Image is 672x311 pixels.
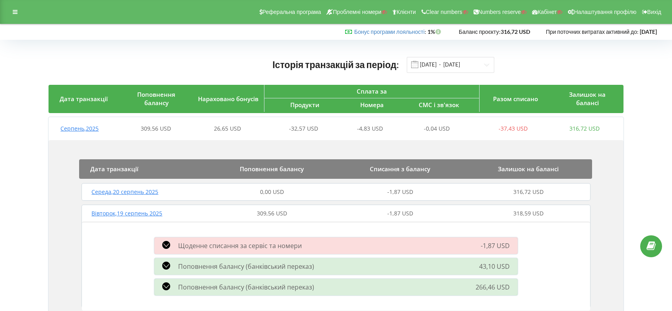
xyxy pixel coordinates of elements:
strong: 316,72 USD [501,28,530,35]
span: 309,56 USD [141,125,171,132]
span: Списання з балансу [370,165,430,173]
span: Налаштування профілю [574,9,636,15]
span: Разом списано [493,95,538,103]
span: Дата транзакції [90,165,138,173]
span: Кабінет [538,9,557,15]
strong: 1% [427,28,443,35]
span: 266,46 USD [476,283,510,291]
span: Numbers reserve [478,9,521,15]
span: -1,87 USD [481,241,510,250]
span: Вихід [647,9,661,15]
span: 318,59 USD [513,209,544,217]
span: 26,65 USD [214,125,241,132]
span: 316,72 USD [513,188,544,196]
span: Поповнення балансу [137,90,175,107]
span: Історія транзакцій за період: [272,59,399,70]
span: -4,83 USD [357,125,383,132]
span: 316,72 USD [569,125,600,132]
span: Залишок на балансі [498,165,559,173]
span: Реферальна програма [262,9,321,15]
span: Залишок на балансі [569,90,606,107]
span: Продукти [290,101,319,109]
span: 0,00 USD [260,188,284,196]
span: : [354,28,426,35]
span: -1,87 USD [387,188,413,196]
span: Щоденне списання за сервіс та номери [178,241,302,250]
span: СМС і зв'язок [419,101,459,109]
span: -1,87 USD [387,209,413,217]
span: Баланс проєкту: [459,28,501,35]
span: 309,56 USD [257,209,287,217]
span: Нараховано бонусів [198,95,258,103]
span: Серпень , 2025 [60,125,99,132]
span: Номера [360,101,384,109]
span: Вівторок , 19 серпень 2025 [91,209,162,217]
span: Поповнення балансу [240,165,304,173]
span: Дата транзакції [60,95,108,103]
span: -37,43 USD [499,125,528,132]
span: Середа , 20 серпень 2025 [91,188,158,196]
strong: [DATE] [640,28,657,35]
span: Клієнти [396,9,416,15]
span: При поточних витратах активний до: [546,28,639,35]
span: 43,10 USD [479,262,510,271]
span: Сплата за [357,87,387,95]
span: Проблемні номери [333,9,381,15]
span: Поповнення балансу (банківський переказ) [178,262,314,271]
span: Clear numbers [426,9,462,15]
span: -0,04 USD [424,125,450,132]
a: Бонус програми лояльності [354,28,425,35]
span: Поповнення балансу (банківський переказ) [178,283,314,291]
span: -32,57 USD [289,125,318,132]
